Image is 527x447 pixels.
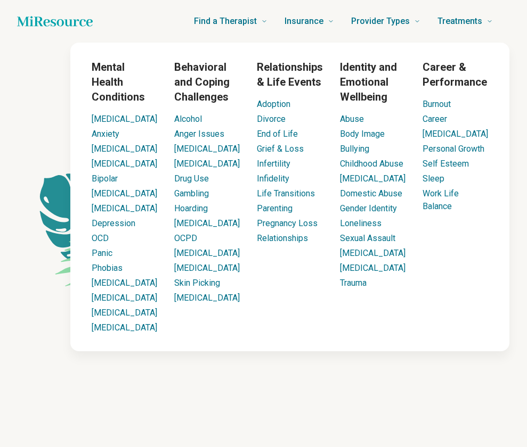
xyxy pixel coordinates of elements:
[340,218,382,228] a: Loneliness
[174,188,209,198] a: Gambling
[92,60,157,104] h3: Mental Health Conditions
[174,203,208,213] a: Hoarding
[423,144,484,154] a: Personal Growth
[423,173,444,184] a: Sleep
[285,14,323,29] span: Insurance
[174,60,240,104] h3: Behavioral and Coping Challenges
[174,114,202,124] a: Alcohol
[194,14,257,29] span: Find a Therapist
[92,173,118,184] a: Bipolar
[257,188,315,198] a: Life Transitions
[174,233,197,243] a: OCPD
[174,278,220,288] a: Skin Picking
[92,263,123,273] a: Phobias
[92,278,157,288] a: [MEDICAL_DATA]
[257,233,308,243] a: Relationships
[340,278,367,288] a: Trauma
[340,60,406,104] h3: Identity and Emotional Wellbeing
[257,159,290,169] a: Infertility
[340,233,395,243] a: Sexual Assault
[340,203,397,213] a: Gender Identity
[174,159,240,169] a: [MEDICAL_DATA]
[174,263,240,273] a: [MEDICAL_DATA]
[340,114,364,124] a: Abuse
[92,129,119,139] a: Anxiety
[257,129,298,139] a: End of Life
[92,188,157,198] a: [MEDICAL_DATA]
[257,203,293,213] a: Parenting
[423,129,488,139] a: [MEDICAL_DATA]
[257,114,286,124] a: Divorce
[257,173,289,184] a: Infidelity
[257,144,304,154] a: Grief & Loss
[340,129,385,139] a: Body Image
[423,159,469,169] a: Self Esteem
[92,114,157,124] a: [MEDICAL_DATA]
[92,218,135,228] a: Depression
[92,144,157,154] a: [MEDICAL_DATA]
[351,14,410,29] span: Provider Types
[92,159,157,169] a: [MEDICAL_DATA]
[174,173,209,184] a: Drug Use
[174,129,224,139] a: Anger Issues
[174,144,240,154] a: [MEDICAL_DATA]
[340,144,369,154] a: Bullying
[340,263,406,273] a: [MEDICAL_DATA]
[423,114,447,124] a: Career
[17,11,93,32] a: Home page
[340,248,406,258] a: [MEDICAL_DATA]
[174,293,240,303] a: [MEDICAL_DATA]
[92,293,157,303] a: [MEDICAL_DATA]
[92,308,157,318] a: [MEDICAL_DATA]
[257,60,323,89] h3: Relationships & Life Events
[92,248,112,258] a: Panic
[340,188,402,198] a: Domestic Abuse
[174,248,240,258] a: [MEDICAL_DATA]
[340,159,403,169] a: Childhood Abuse
[257,99,290,109] a: Adoption
[340,173,406,184] a: [MEDICAL_DATA]
[174,218,240,228] a: [MEDICAL_DATA]
[92,233,109,243] a: OCD
[423,99,451,109] a: Burnout
[92,322,157,333] a: [MEDICAL_DATA]
[423,188,459,211] a: Work Life Balance
[92,203,157,213] a: [MEDICAL_DATA]
[437,14,482,29] span: Treatments
[257,218,318,228] a: Pregnancy Loss
[423,60,488,89] h3: Career & Performance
